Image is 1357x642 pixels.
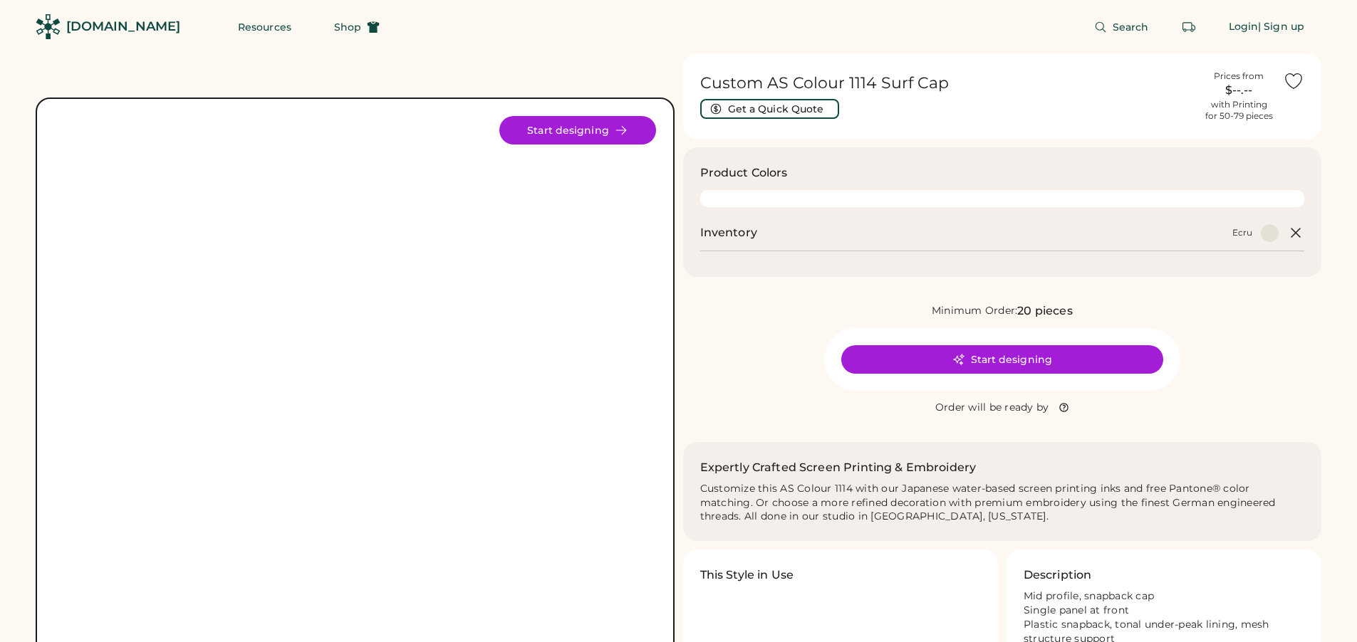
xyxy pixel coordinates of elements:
[1175,13,1203,41] button: Retrieve an order
[317,13,397,41] button: Shop
[334,22,361,32] span: Shop
[700,73,1195,93] h1: Custom AS Colour 1114 Surf Cap
[1077,13,1166,41] button: Search
[1017,302,1072,320] div: 20 pieces
[935,401,1049,415] div: Order will be ready by
[66,18,180,36] div: [DOMAIN_NAME]
[700,224,757,241] h2: Inventory
[1258,20,1304,34] div: | Sign up
[1205,99,1273,122] div: with Printing for 50-79 pieces
[841,345,1163,374] button: Start designing
[36,14,61,39] img: Rendered Logo - Screens
[700,459,977,476] h2: Expertly Crafted Screen Printing & Embroidery
[1214,70,1264,82] div: Prices from
[1203,82,1274,99] div: $--.--
[221,13,308,41] button: Resources
[1232,227,1252,238] div: Ecru
[700,99,839,119] button: Get a Quick Quote
[499,116,656,144] button: Start designing
[1024,567,1092,584] h3: Description
[1229,20,1259,34] div: Login
[932,304,1018,318] div: Minimum Order:
[700,164,788,181] h3: Product Colors
[700,482,1305,525] div: Customize this AS Colour 1114 with our Japanese water-based screen printing inks and free Pantone...
[700,567,794,584] h3: This Style in Use
[1113,22,1149,32] span: Search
